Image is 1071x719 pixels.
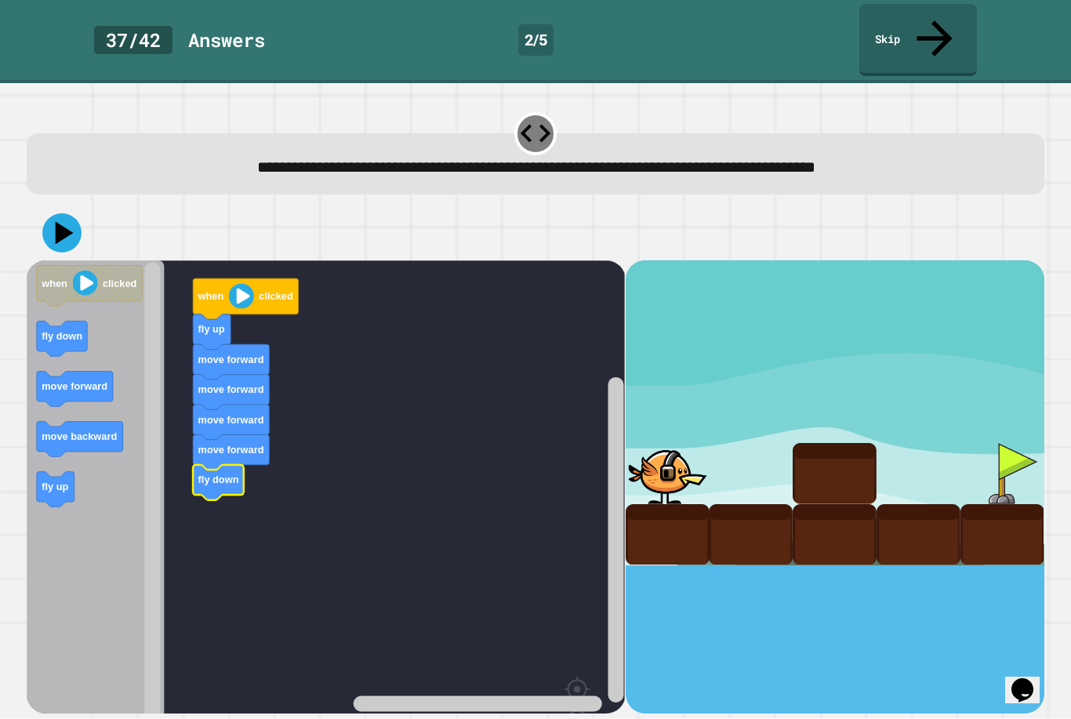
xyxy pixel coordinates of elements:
[198,324,225,336] text: fly up
[1005,656,1055,703] iframe: chat widget
[198,354,264,365] text: move forward
[518,24,554,56] div: 2 / 5
[198,474,239,486] text: fly down
[42,330,82,342] text: fly down
[41,278,67,289] text: when
[198,291,224,303] text: when
[103,278,136,289] text: clicked
[198,383,264,395] text: move forward
[259,291,292,303] text: clicked
[94,26,172,54] div: 37 / 42
[27,260,625,714] div: Blockly Workspace
[188,26,265,54] div: Answer s
[42,380,107,392] text: move forward
[198,414,264,426] text: move forward
[42,430,117,442] text: move backward
[42,481,68,492] text: fly up
[859,4,977,76] a: Skip
[198,444,264,456] text: move forward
